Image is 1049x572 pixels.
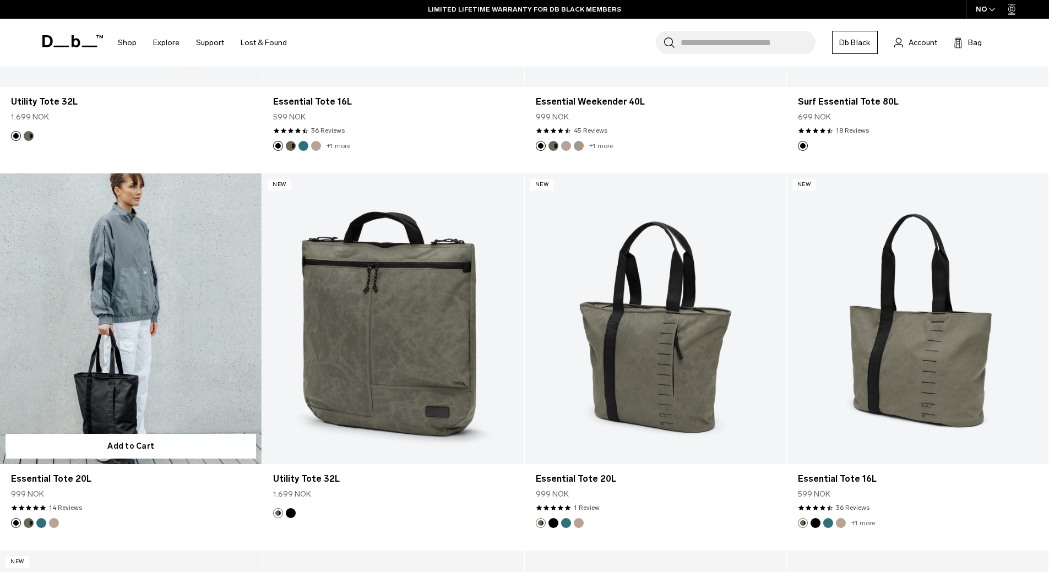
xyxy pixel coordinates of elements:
[909,37,937,48] span: Account
[273,141,283,151] button: Black Out
[536,472,775,486] a: Essential Tote 20L
[11,111,49,123] span: 1.699 NOK
[36,518,46,528] button: Midnight Teal
[11,95,251,108] a: Utility Tote 32L
[548,141,558,151] button: Forest Green
[11,131,21,141] button: Black Out
[428,4,621,14] a: LIMITED LIFETIME WARRANTY FOR DB BLACK MEMBERS
[968,37,982,48] span: Bag
[24,518,34,528] button: Forest Green
[823,518,833,528] button: Midnight Teal
[798,518,808,528] button: Forest Green
[836,518,846,528] button: Fogbow Beige
[798,472,1037,486] a: Essential Tote 16L
[118,23,137,62] a: Shop
[536,111,569,123] span: 999 NOK
[311,141,321,151] button: Fogbow Beige
[196,23,224,62] a: Support
[286,508,296,518] button: Black Out
[536,518,546,528] button: Forest Green
[836,503,869,513] a: 36 reviews
[525,173,786,464] a: Essential Tote 20L
[574,503,600,513] a: 1 reviews
[798,111,831,123] span: 699 NOK
[273,508,283,518] button: Forest Green
[24,131,34,141] button: Forest Green
[327,142,350,150] a: +1 more
[811,518,820,528] button: Black Out
[273,488,311,500] span: 1.699 NOK
[311,126,345,135] a: 36 reviews
[268,179,291,190] p: New
[536,488,569,500] span: 999 NOK
[273,95,513,108] a: Essential Tote 16L
[836,126,869,135] a: 18 reviews
[574,126,607,135] a: 45 reviews
[49,518,59,528] button: Fogbow Beige
[273,472,513,486] a: Utility Tote 32L
[798,95,1037,108] a: Surf Essential Tote 80L
[241,23,287,62] a: Lost & Found
[286,141,296,151] button: Forest Green
[589,142,613,150] a: +1 more
[530,179,554,190] p: New
[262,173,524,464] a: Utility Tote 32L
[894,36,937,49] a: Account
[273,111,306,123] span: 599 NOK
[832,31,878,54] a: Db Black
[851,519,875,527] a: +1 more
[11,472,251,486] a: Essential Tote 20L
[6,556,29,568] p: New
[49,503,82,513] a: 14 reviews
[561,518,571,528] button: Midnight Teal
[798,141,808,151] button: Black Out
[798,488,830,500] span: 599 NOK
[574,518,584,528] button: Fogbow Beige
[574,141,584,151] button: Sand Grey
[536,95,775,108] a: Essential Weekender 40L
[11,518,21,528] button: Black Out
[954,36,982,49] button: Bag
[153,23,180,62] a: Explore
[536,141,546,151] button: Black Out
[561,141,571,151] button: Fogbow Beige
[792,179,816,190] p: New
[110,19,295,67] nav: Main Navigation
[298,141,308,151] button: Midnight Teal
[787,173,1048,464] a: Essential Tote 16L
[11,488,44,500] span: 999 NOK
[6,434,256,459] button: Add to Cart
[548,518,558,528] button: Black Out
